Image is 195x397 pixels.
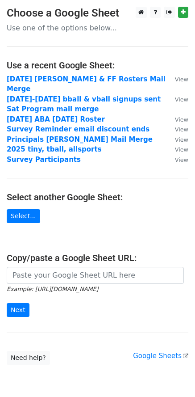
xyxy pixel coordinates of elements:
small: View [175,146,188,153]
a: Principals [PERSON_NAME] Mail Merge [7,135,153,144]
small: View [175,136,188,143]
a: View [166,75,188,83]
small: View [175,116,188,123]
a: Need help? [7,351,50,365]
a: Survey Participants [7,156,81,164]
h4: Select another Google Sheet: [7,192,188,203]
small: View [175,126,188,133]
small: View [175,156,188,163]
input: Paste your Google Sheet URL here [7,267,184,284]
h4: Use a recent Google Sheet: [7,60,188,71]
input: Next [7,303,29,317]
a: [DATE] [PERSON_NAME] & FF Rosters Mail Merge [7,75,166,93]
a: View [166,135,188,144]
small: View [175,76,188,83]
a: View [166,125,188,133]
a: View [166,156,188,164]
a: [DATE]-[DATE] bball & vball signups sent Sat Program mail merge [7,95,161,114]
a: 2025 tiny, tball, allsports [7,145,102,153]
a: [DATE] ABA [DATE] Roster [7,115,105,123]
small: Example: [URL][DOMAIN_NAME] [7,286,98,292]
a: Google Sheets [133,352,188,360]
a: View [166,145,188,153]
a: Survey Reminder email discount ends [7,125,149,133]
p: Use one of the options below... [7,23,188,33]
h4: Copy/paste a Google Sheet URL: [7,253,188,263]
a: View [166,95,188,103]
a: View [166,115,188,123]
a: Select... [7,209,40,223]
h3: Choose a Google Sheet [7,7,188,20]
small: View [175,96,188,103]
